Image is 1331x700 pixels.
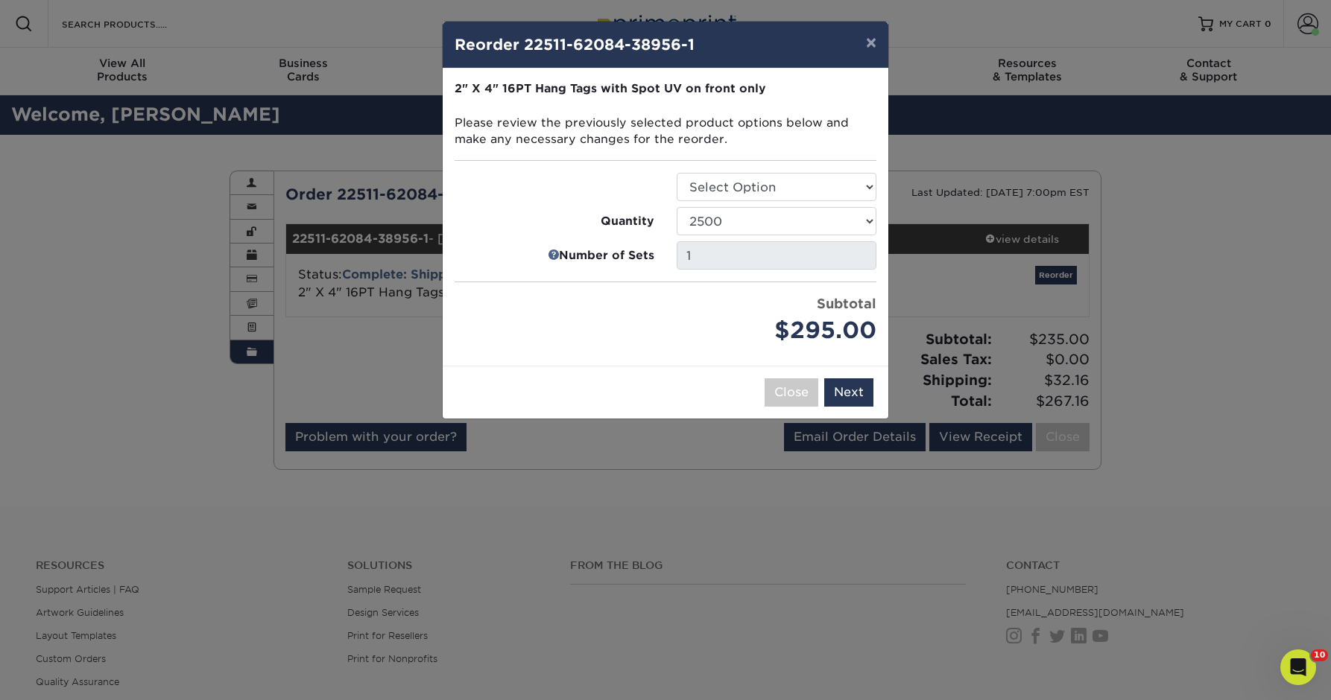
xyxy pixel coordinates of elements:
p: Please review the previously selected product options below and make any necessary changes for th... [455,80,876,148]
span: 10 [1311,649,1328,661]
div: $295.00 [677,314,876,348]
h4: Reorder 22511-62084-38956-1 [455,34,876,56]
strong: Subtotal [817,296,876,311]
button: Close [765,378,818,407]
iframe: Intercom live chat [1280,649,1316,685]
strong: 2" X 4" 16PT Hang Tags with Spot UV on front only [455,81,766,95]
button: Next [824,378,873,407]
strong: Quantity [601,213,654,230]
strong: Number of Sets [559,247,654,264]
button: × [854,22,888,63]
